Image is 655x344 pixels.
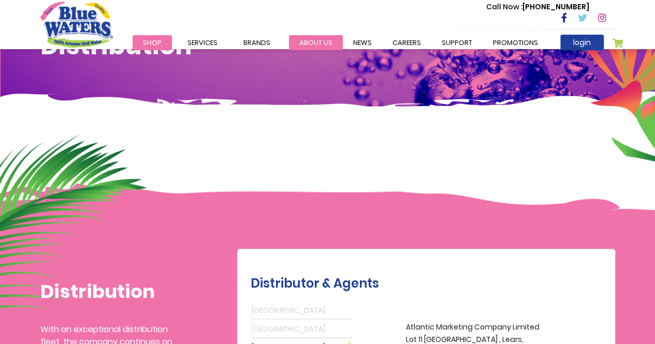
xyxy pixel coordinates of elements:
a: Promotions [483,35,548,50]
span: Shop [143,38,162,48]
a: support [431,35,483,50]
h2: Distributor & Agents [251,276,610,291]
a: News [343,35,382,50]
h1: Distribution [40,280,172,303]
a: about us [289,35,343,50]
a: [GEOGRAPHIC_DATA] [252,321,353,338]
a: login [560,35,604,50]
span: Call Now : [486,2,522,12]
a: careers [382,35,431,50]
h1: Distribution [40,31,615,61]
span: Services [187,38,217,48]
span: Brands [243,38,270,48]
a: [GEOGRAPHIC_DATA] [252,303,353,319]
p: [PHONE_NUMBER] [486,2,589,12]
a: store logo [40,2,113,47]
